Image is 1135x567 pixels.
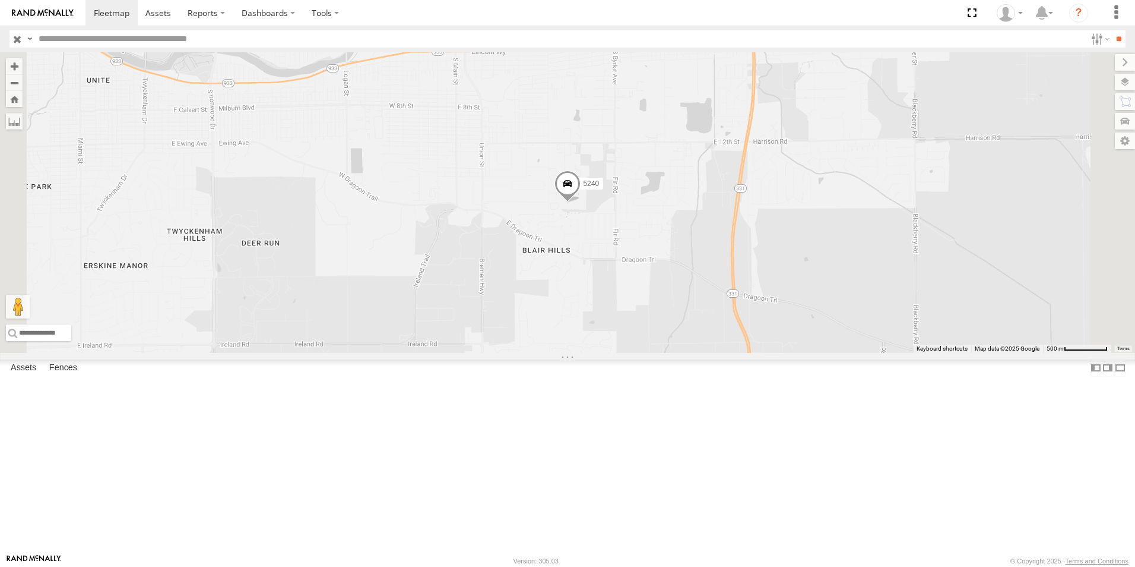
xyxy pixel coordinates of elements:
div: Kari Temple [993,4,1027,22]
label: Map Settings [1115,133,1135,149]
span: 500 m [1047,345,1064,352]
label: Dock Summary Table to the Left [1090,360,1102,377]
div: © Copyright 2025 - [1010,557,1128,565]
span: Map data ©2025 Google [975,345,1039,352]
a: Visit our Website [7,555,61,567]
label: Dock Summary Table to the Right [1102,360,1114,377]
img: rand-logo.svg [12,9,74,17]
label: Search Query [25,30,34,48]
label: Assets [5,360,42,376]
button: Zoom out [6,74,23,91]
label: Measure [6,113,23,130]
button: Zoom in [6,58,23,74]
div: Version: 305.03 [513,557,559,565]
button: Map Scale: 500 m per 70 pixels [1043,345,1111,353]
button: Zoom Home [6,91,23,107]
label: Fences [43,360,83,376]
button: Keyboard shortcuts [917,345,968,353]
a: Terms and Conditions [1066,557,1128,565]
span: 5240 [583,179,599,188]
label: Hide Summary Table [1114,360,1126,377]
button: Drag Pegman onto the map to open Street View [6,295,30,319]
label: Search Filter Options [1086,30,1112,48]
i: ? [1069,4,1088,23]
a: Terms [1117,346,1130,351]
